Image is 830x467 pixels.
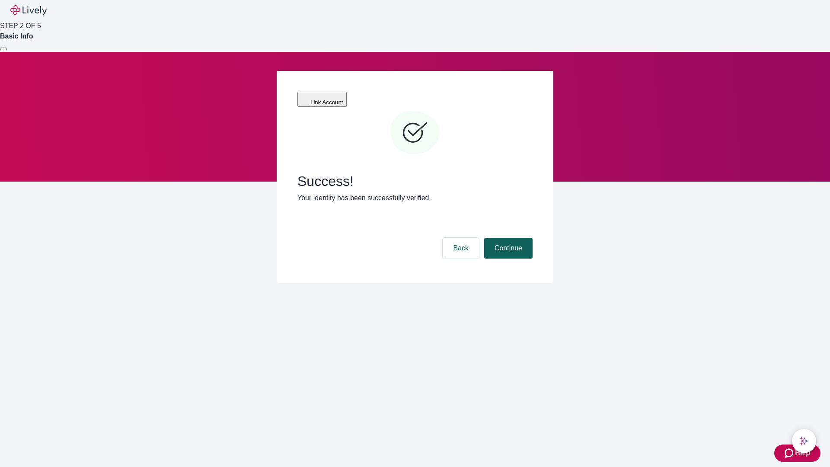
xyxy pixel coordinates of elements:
[443,238,479,259] button: Back
[10,5,47,16] img: Lively
[297,92,347,107] button: Link Account
[800,437,808,445] svg: Lively AI Assistant
[484,238,533,259] button: Continue
[389,107,441,159] svg: Checkmark icon
[297,193,533,203] p: Your identity has been successfully verified.
[297,173,533,189] span: Success!
[792,429,816,453] button: chat
[774,445,820,462] button: Zendesk support iconHelp
[795,448,810,458] span: Help
[785,448,795,458] svg: Zendesk support icon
